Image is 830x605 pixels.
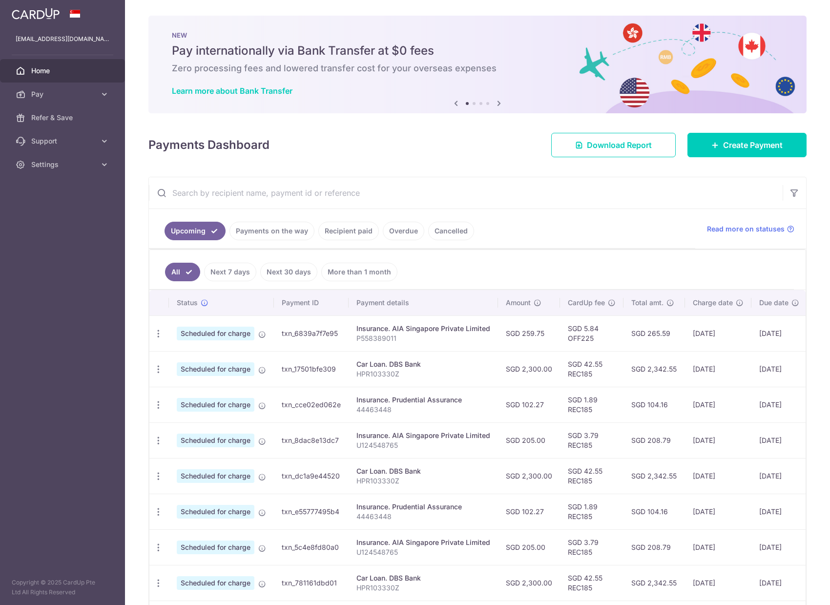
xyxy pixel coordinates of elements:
[31,113,96,123] span: Refer & Save
[560,387,623,422] td: SGD 1.89 REC185
[274,290,349,315] th: Payment ID
[685,494,751,529] td: [DATE]
[356,512,490,522] p: 44463448
[751,422,807,458] td: [DATE]
[560,494,623,529] td: SGD 1.89 REC185
[498,494,560,529] td: SGD 102.27
[321,263,397,281] a: More than 1 month
[707,224,794,234] a: Read more on statuses
[356,547,490,557] p: U124548765
[165,263,200,281] a: All
[274,315,349,351] td: txn_6839a7f7e95
[685,387,751,422] td: [DATE]
[685,458,751,494] td: [DATE]
[177,576,254,590] span: Scheduled for charge
[560,529,623,565] td: SGD 3.79 REC185
[498,422,560,458] td: SGD 205.00
[560,422,623,458] td: SGD 3.79 REC185
[623,422,685,458] td: SGD 208.79
[568,298,605,308] span: CardUp fee
[177,298,198,308] span: Status
[356,538,490,547] div: Insurance. AIA Singapore Private Limited
[318,222,379,240] a: Recipient paid
[428,222,474,240] a: Cancelled
[177,434,254,447] span: Scheduled for charge
[623,529,685,565] td: SGD 208.79
[693,298,733,308] span: Charge date
[31,136,96,146] span: Support
[177,541,254,554] span: Scheduled for charge
[177,362,254,376] span: Scheduled for charge
[498,565,560,601] td: SGD 2,300.00
[356,440,490,450] p: U124548765
[498,351,560,387] td: SGD 2,300.00
[31,89,96,99] span: Pay
[623,494,685,529] td: SGD 104.16
[751,315,807,351] td: [DATE]
[498,387,560,422] td: SGD 102.27
[623,387,685,422] td: SGD 104.16
[172,31,783,39] p: NEW
[560,458,623,494] td: SGD 42.55 REC185
[274,351,349,387] td: txn_17501bfe309
[685,351,751,387] td: [DATE]
[356,573,490,583] div: Car Loan. DBS Bank
[260,263,317,281] a: Next 30 days
[623,351,685,387] td: SGD 2,342.55
[274,494,349,529] td: txn_e55777495b4
[16,34,109,44] p: [EMAIL_ADDRESS][DOMAIN_NAME]
[623,458,685,494] td: SGD 2,342.55
[274,529,349,565] td: txn_5c4e8fd80a0
[751,565,807,601] td: [DATE]
[751,458,807,494] td: [DATE]
[356,359,490,369] div: Car Loan. DBS Bank
[274,458,349,494] td: txn_dc1a9e44520
[148,136,270,154] h4: Payments Dashboard
[685,565,751,601] td: [DATE]
[172,86,292,96] a: Learn more about Bank Transfer
[356,334,490,343] p: P558389011
[31,66,96,76] span: Home
[204,263,256,281] a: Next 7 days
[560,351,623,387] td: SGD 42.55 REC185
[707,224,785,234] span: Read more on statuses
[149,177,783,209] input: Search by recipient name, payment id or reference
[498,458,560,494] td: SGD 2,300.00
[723,139,783,151] span: Create Payment
[498,529,560,565] td: SGD 205.00
[759,298,788,308] span: Due date
[356,476,490,486] p: HPR103330Z
[274,565,349,601] td: txn_781161dbd01
[551,133,676,157] a: Download Report
[587,139,652,151] span: Download Report
[356,324,490,334] div: Insurance. AIA Singapore Private Limited
[177,469,254,483] span: Scheduled for charge
[274,422,349,458] td: txn_8dac8e13dc7
[177,327,254,340] span: Scheduled for charge
[356,405,490,415] p: 44463448
[623,565,685,601] td: SGD 2,342.55
[506,298,531,308] span: Amount
[356,466,490,476] div: Car Loan. DBS Bank
[631,298,664,308] span: Total amt.
[229,222,314,240] a: Payments on the way
[623,315,685,351] td: SGD 265.59
[356,431,490,440] div: Insurance. AIA Singapore Private Limited
[687,133,807,157] a: Create Payment
[498,315,560,351] td: SGD 259.75
[356,395,490,405] div: Insurance. Prudential Assurance
[356,583,490,593] p: HPR103330Z
[274,387,349,422] td: txn_cce02ed062e
[349,290,498,315] th: Payment details
[560,315,623,351] td: SGD 5.84 OFF225
[165,222,226,240] a: Upcoming
[31,160,96,169] span: Settings
[12,8,60,20] img: CardUp
[685,422,751,458] td: [DATE]
[751,387,807,422] td: [DATE]
[172,43,783,59] h5: Pay internationally via Bank Transfer at $0 fees
[751,494,807,529] td: [DATE]
[751,529,807,565] td: [DATE]
[172,63,783,74] h6: Zero processing fees and lowered transfer cost for your overseas expenses
[356,369,490,379] p: HPR103330Z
